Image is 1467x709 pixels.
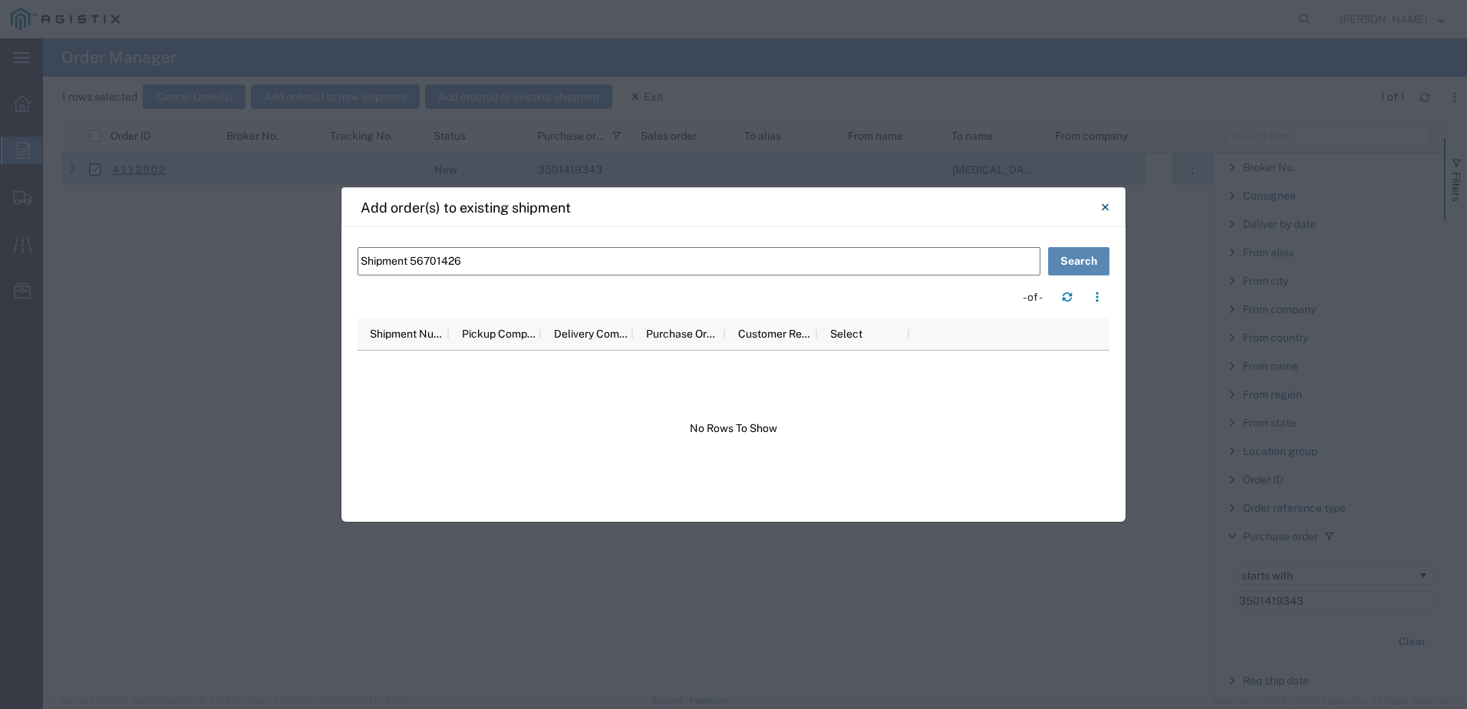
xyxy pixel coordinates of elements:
div: - of - [1023,289,1050,305]
span: Select [830,328,862,340]
span: Delivery Company [554,328,628,340]
button: Refresh table [1055,285,1080,309]
span: Pickup Company [462,328,536,340]
span: Purchase Order [646,328,720,340]
span: Shipment Number [370,328,443,340]
input: Search by shipment ID or PO number [358,247,1040,275]
h4: Add order(s) to existing shipment [361,197,571,218]
span: Customer Reference [738,328,812,340]
button: Close [1090,192,1120,223]
button: Search [1048,247,1109,275]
